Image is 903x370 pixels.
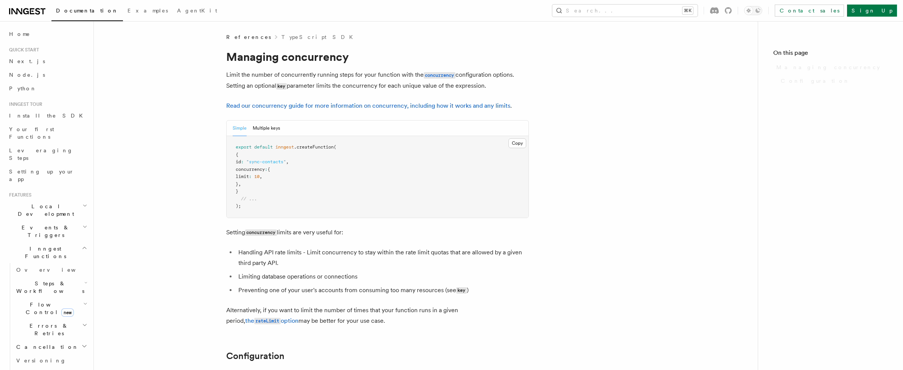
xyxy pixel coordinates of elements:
span: , [260,174,262,179]
li: Limiting database operations or connections [236,271,529,282]
span: Errors & Retries [13,322,82,337]
a: Configuration [778,74,888,88]
button: Inngest Functions [6,242,89,263]
h4: On this page [773,48,888,60]
code: rateLimit [254,318,281,324]
span: Flow Control [13,301,83,316]
button: Multiple keys [253,121,280,136]
button: Steps & Workflows [13,277,89,298]
span: Features [6,192,31,198]
span: Home [9,30,30,38]
span: concurrency [236,167,265,172]
span: id [236,159,241,164]
span: Inngest Functions [6,245,82,260]
code: concurrency [245,229,277,236]
a: Contact sales [775,5,844,17]
a: Leveraging Steps [6,144,89,165]
span: "sync-contacts" [246,159,286,164]
span: 10 [254,174,260,179]
button: Flow Controlnew [13,298,89,319]
span: , [286,159,289,164]
span: { [236,152,238,157]
a: Read our concurrency guide for more information on concurrency, including how it works and any li... [226,102,510,109]
span: , [238,181,241,187]
kbd: ⌘K [682,7,693,14]
a: Documentation [51,2,123,21]
span: export [236,144,252,150]
a: Configuration [226,351,284,361]
span: : [249,174,252,179]
span: : [241,159,244,164]
span: Steps & Workflows [13,280,84,295]
a: Node.js [6,68,89,82]
a: Next.js [6,54,89,68]
a: Examples [123,2,173,20]
span: { [267,167,270,172]
p: . [226,101,529,111]
button: Copy [508,138,526,148]
code: concurrency [424,72,455,79]
button: Toggle dark mode [744,6,762,15]
a: TypeScript SDK [281,33,357,41]
span: // ... [241,196,257,201]
span: Cancellation [13,343,79,351]
button: Search...⌘K [552,5,698,17]
button: Local Development [6,200,89,221]
span: Your first Functions [9,126,54,140]
span: inngest [275,144,294,150]
span: } [236,181,238,187]
span: Versioning [16,358,66,364]
span: .createFunction [294,144,334,150]
span: Configuration [781,77,850,85]
span: : [265,167,267,172]
span: } [236,189,238,194]
a: Python [6,82,89,95]
span: Examples [127,8,168,14]
span: References [226,33,271,41]
a: AgentKit [173,2,222,20]
code: key [456,287,467,294]
button: Events & Triggers [6,221,89,242]
h1: Managing concurrency [226,50,529,63]
p: Setting limits are very useful for: [226,227,529,238]
span: Install the SDK [9,113,87,119]
span: ); [236,203,241,209]
a: Install the SDK [6,109,89,122]
span: Overview [16,267,94,273]
span: new [61,308,74,317]
span: Documentation [56,8,118,14]
a: Versioning [13,354,89,367]
a: Home [6,27,89,41]
p: Limit the number of concurrently running steps for your function with the configuration options. ... [226,70,529,91]
a: concurrency [424,71,455,78]
span: default [254,144,273,150]
a: Sign Up [847,5,897,17]
a: Setting up your app [6,165,89,186]
a: Overview [13,263,89,277]
span: Quick start [6,47,39,53]
span: limit [236,174,249,179]
button: Errors & Retries [13,319,89,340]
li: Handling API rate limits - Limit concurrency to stay within the rate limit quotas that are allowe... [236,247,529,268]
span: Inngest tour [6,101,42,107]
button: Simple [233,121,247,136]
a: Managing concurrency [773,60,888,74]
span: Leveraging Steps [9,147,73,161]
span: AgentKit [177,8,217,14]
span: Node.js [9,72,45,78]
span: Next.js [9,58,45,64]
a: Your first Functions [6,122,89,144]
span: Managing concurrency [776,63,880,71]
a: therateLimitoption [245,317,298,324]
span: ( [334,144,336,150]
span: Local Development [6,203,82,218]
span: Events & Triggers [6,224,82,239]
button: Cancellation [13,340,89,354]
li: Preventing one of your user's accounts from consuming too many resources (see ) [236,285,529,296]
span: Setting up your app [9,169,74,182]
p: Alternatively, if you want to limit the number of times that your function runs in a given period... [226,305,529,327]
code: key [276,83,287,90]
span: Python [9,85,37,91]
